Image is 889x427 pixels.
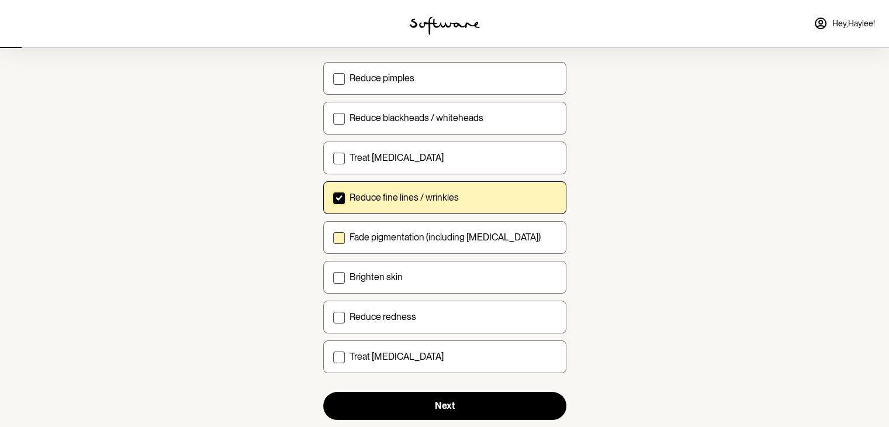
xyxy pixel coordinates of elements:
p: Reduce blackheads / whiteheads [350,112,483,123]
span: Hey, Haylee ! [832,19,875,29]
p: Treat [MEDICAL_DATA] [350,351,444,362]
p: Fade pigmentation (including [MEDICAL_DATA]) [350,232,541,243]
a: Hey,Haylee! [807,9,882,37]
p: Reduce redness [350,311,416,322]
p: Brighten skin [350,271,403,283]
p: Reduce pimples [350,73,414,84]
p: Reduce fine lines / wrinkles [350,192,459,203]
span: Next [435,400,455,411]
img: software logo [410,16,480,35]
button: Next [323,392,566,420]
p: Treat [MEDICAL_DATA] [350,152,444,163]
